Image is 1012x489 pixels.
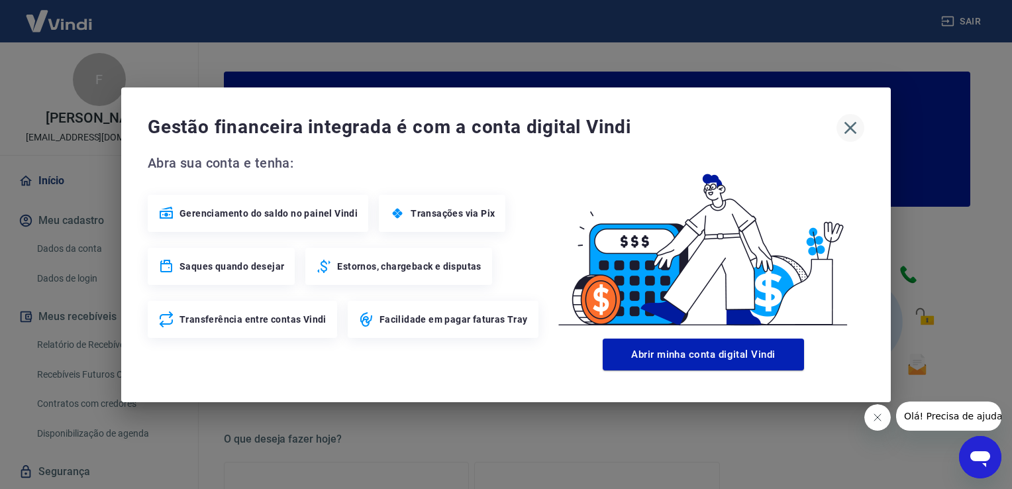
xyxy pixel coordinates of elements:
button: Abrir minha conta digital Vindi [603,339,804,370]
iframe: Fechar mensagem [864,404,891,431]
span: Saques quando desejar [179,260,284,273]
span: Gestão financeira integrada é com a conta digital Vindi [148,114,836,140]
iframe: Botão para abrir a janela de mensagens [959,436,1001,478]
span: Facilidade em pagar faturas Tray [379,313,528,326]
span: Olá! Precisa de ajuda? [8,9,111,20]
span: Estornos, chargeback e disputas [337,260,481,273]
span: Transações via Pix [411,207,495,220]
span: Gerenciamento do saldo no painel Vindi [179,207,358,220]
span: Transferência entre contas Vindi [179,313,327,326]
span: Abra sua conta e tenha: [148,152,542,174]
img: Good Billing [542,152,864,333]
iframe: Mensagem da empresa [896,402,1001,431]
